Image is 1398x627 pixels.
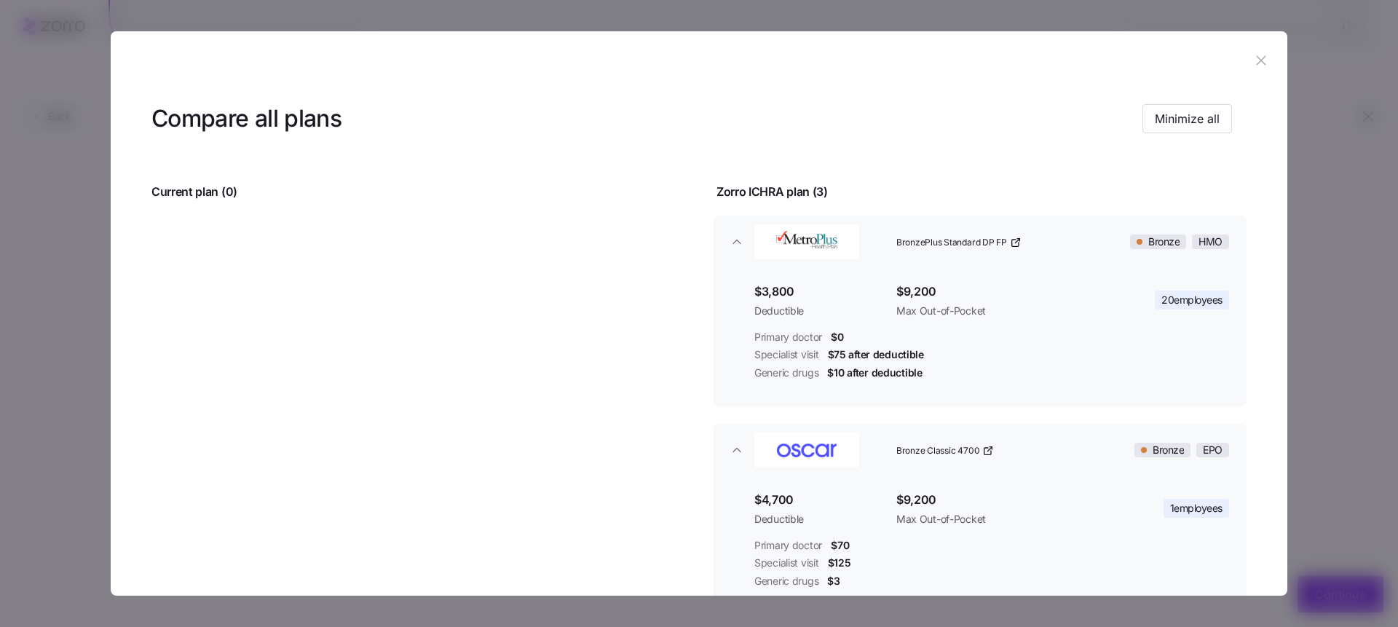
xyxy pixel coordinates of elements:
span: Current plan ( 0 ) [151,183,237,201]
span: Bronze [1153,443,1184,457]
div: OscarBronze Classic 4700BronzeEPO [714,476,1247,615]
button: Minimize all [1142,104,1232,133]
span: Generic drugs [754,574,818,588]
button: OscarBronze Classic 4700BronzeEPO [714,424,1247,476]
span: Bronze [1148,235,1180,248]
span: $125 [828,556,851,570]
span: $10 after deductible [827,366,922,380]
span: $0 [831,330,843,344]
span: $3 [827,574,840,588]
span: Primary doctor [754,330,822,344]
span: Bronze Classic 4700 [896,445,979,457]
span: 20 employees [1161,293,1223,307]
span: Specialist visit [754,556,819,570]
a: BronzePlus Standard DP FP [896,237,1022,249]
span: $3,800 [754,283,885,301]
span: Zorro ICHRA plan ( 3 ) [716,183,828,201]
span: HMO [1198,235,1223,248]
span: $70 [831,538,849,553]
span: $4,700 [754,491,885,509]
img: Oscar [756,435,858,465]
span: $9,200 [896,283,1087,301]
button: MetroPlus Health PlanBronzePlus Standard DP FPBronzeHMO [714,216,1247,268]
span: $75 after deductible [828,347,924,362]
span: Primary doctor [754,538,822,553]
div: MetroPlus Health PlanBronzePlus Standard DP FPBronzeHMO [714,268,1247,406]
span: Specialist visit [754,347,819,362]
h3: Compare all plans [151,103,341,135]
span: Deductible [754,512,885,527]
span: Deductible [754,304,885,318]
span: $9,200 [896,491,1087,509]
span: Max Out-of-Pocket [896,304,1087,318]
span: Minimize all [1155,110,1220,127]
span: EPO [1203,443,1223,457]
span: 1 employees [1170,501,1223,516]
span: BronzePlus Standard DP FP [896,237,1007,249]
img: MetroPlus Health Plan [756,227,858,256]
span: Max Out-of-Pocket [896,512,1087,527]
a: Bronze Classic 4700 [896,445,994,457]
span: Generic drugs [754,366,818,380]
